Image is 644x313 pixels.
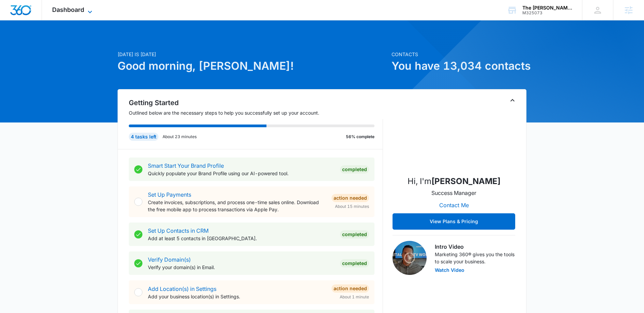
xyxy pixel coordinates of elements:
[435,268,464,273] button: Watch Video
[340,294,369,300] span: About 1 minute
[148,235,335,242] p: Add at least 5 contacts in [GEOGRAPHIC_DATA].
[340,230,369,238] div: Completed
[148,256,191,263] a: Verify Domain(s)
[435,251,515,265] p: Marketing 360® gives you the tools to scale your business.
[332,284,369,293] div: Action Needed
[420,102,488,170] img: Thomas Baron
[129,133,158,141] div: 4 tasks left
[148,264,335,271] p: Verify your domain(s) in Email.
[129,109,383,116] p: Outlined below are the necessary steps to help you successfully set up your account.
[148,170,335,177] p: Quickly populate your Brand Profile using our AI-powered tool.
[148,162,224,169] a: Smart Start Your Brand Profile
[522,11,572,15] div: account id
[431,176,501,186] strong: [PERSON_NAME]
[52,6,84,13] span: Dashboard
[148,285,216,292] a: Add Location(s) in Settings
[432,197,476,213] button: Contact Me
[148,199,326,213] p: Create invoices, subscriptions, and process one-time sales online. Download the free mobile app t...
[118,51,387,58] p: [DATE] is [DATE]
[393,213,515,230] button: View Plans & Pricing
[392,58,526,74] h1: You have 13,034 contacts
[431,189,476,197] p: Success Manager
[118,58,387,74] h1: Good morning, [PERSON_NAME]!
[340,259,369,267] div: Completed
[346,134,374,140] p: 56% complete
[335,203,369,210] span: About 15 minutes
[148,191,191,198] a: Set Up Payments
[393,241,427,275] img: Intro Video
[392,51,526,58] p: Contacts
[148,227,209,234] a: Set Up Contacts in CRM
[129,98,383,108] h2: Getting Started
[408,175,501,187] p: Hi, I'm
[435,243,515,251] h3: Intro Video
[332,194,369,202] div: Action Needed
[508,96,517,104] button: Toggle Collapse
[148,293,326,300] p: Add your business location(s) in Settings.
[163,134,197,140] p: About 23 minutes
[340,165,369,174] div: Completed
[522,5,572,11] div: account name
